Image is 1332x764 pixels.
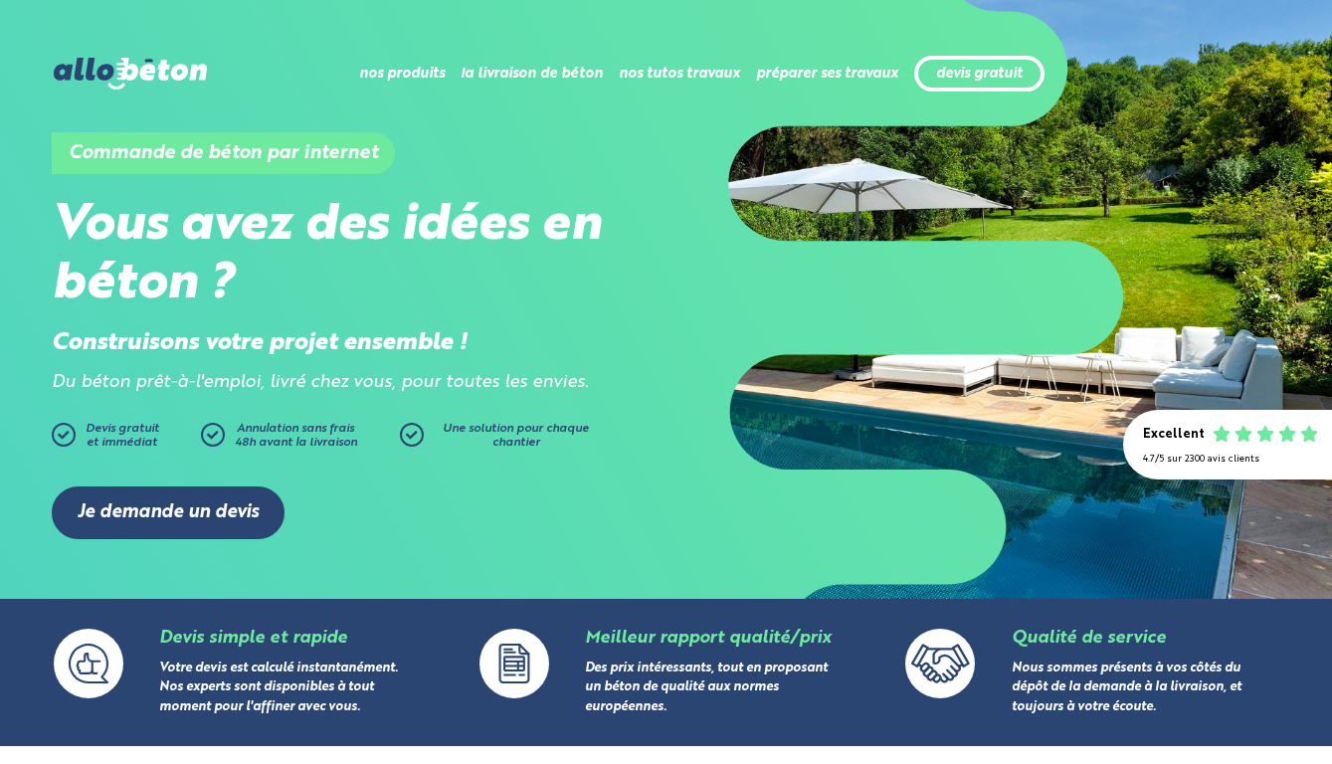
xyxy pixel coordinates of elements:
[443,423,589,449] span: Une solution pour chaque chantier
[52,197,666,314] h2: Vous avez des idées en béton ?
[159,630,347,647] a: Devis simple et rapide
[585,663,828,713] a: Des prix intéressants, tout en proposant un béton de qualité aux normes européennes.
[619,50,740,97] li: nos tutos travaux
[86,423,159,449] span: Devis gratuit et immédiat
[1012,630,1166,647] a: Qualité de service
[936,66,1023,83] a: devis gratuit
[461,50,603,97] li: la livraison de béton
[1143,428,1205,443] div: Excellent
[359,50,445,97] li: nos produits
[52,423,191,457] a: Devis gratuitet immédiat
[1143,454,1312,465] div: 4.7/5 sur 2300 avis clients
[52,486,285,539] a: Je demande un devis
[400,423,599,457] a: Une solution pour chaque chantier
[52,331,468,355] strong: Construisons votre projet ensemble !
[585,630,831,647] a: Meilleur rapport qualité/prix
[1012,663,1241,713] a: Nous sommes présents à vos côtés du dépôt de la demande à la livraison, et toujours à votre écoute.
[756,50,898,97] li: préparer ses travaux
[201,423,400,457] a: Annulation sans frais48h avant la livraison
[52,374,589,391] i: Du béton prêt-à-l'emploi, livré chez vous, pour toutes les envies.
[235,423,357,449] span: Annulation sans frais 48h avant la livraison
[54,58,207,90] img: allobéton
[52,132,395,174] h1: Commande de béton par internet
[159,663,398,713] a: Votre devis est calculé instantanément. Nos experts sont disponibles à tout moment pour l'affiner...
